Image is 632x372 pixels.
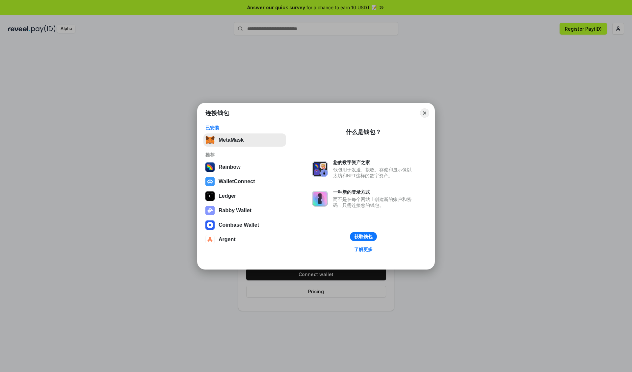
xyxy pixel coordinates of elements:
[219,208,251,214] div: Rabby Wallet
[205,235,215,244] img: svg+xml,%3Csvg%20width%3D%2228%22%20height%3D%2228%22%20viewBox%3D%220%200%2028%2028%22%20fill%3D...
[219,193,236,199] div: Ledger
[354,234,373,240] div: 获取钱包
[205,206,215,215] img: svg+xml,%3Csvg%20xmlns%3D%22http%3A%2F%2Fwww.w3.org%2F2000%2Fsvg%22%20fill%3D%22none%22%20viewBox...
[219,179,255,185] div: WalletConnect
[350,245,377,254] a: 了解更多
[350,232,377,241] button: 获取钱包
[219,222,259,228] div: Coinbase Wallet
[203,133,286,147] button: MetaMask
[420,108,429,118] button: Close
[205,125,284,131] div: 已安装
[333,189,415,195] div: 一种新的登录方式
[219,164,241,170] div: Rainbow
[205,220,215,230] img: svg+xml,%3Csvg%20width%3D%2228%22%20height%3D%2228%22%20viewBox%3D%220%200%2028%2028%22%20fill%3D...
[205,177,215,186] img: svg+xml,%3Csvg%20width%3D%2228%22%20height%3D%2228%22%20viewBox%3D%220%200%2028%2028%22%20fill%3D...
[203,204,286,217] button: Rabby Wallet
[312,191,328,207] img: svg+xml,%3Csvg%20xmlns%3D%22http%3A%2F%2Fwww.w3.org%2F2000%2Fsvg%22%20fill%3D%22none%22%20viewBox...
[312,161,328,177] img: svg+xml,%3Csvg%20xmlns%3D%22http%3A%2F%2Fwww.w3.org%2F2000%2Fsvg%22%20fill%3D%22none%22%20viewBox...
[203,175,286,188] button: WalletConnect
[333,159,415,165] div: 您的数字资产之家
[205,191,215,201] img: svg+xml,%3Csvg%20xmlns%3D%22http%3A%2F%2Fwww.w3.org%2F2000%2Fsvg%22%20width%3D%2228%22%20height%3...
[333,196,415,208] div: 而不是在每个网站上创建新的账户和密码，只需连接您的钱包。
[205,162,215,172] img: svg+xml,%3Csvg%20width%3D%22120%22%20height%3D%22120%22%20viewBox%3D%220%200%20120%20120%22%20fil...
[205,109,229,117] h1: 连接钱包
[203,233,286,246] button: Argent
[203,189,286,203] button: Ledger
[205,135,215,145] img: svg+xml,%3Csvg%20fill%3D%22none%22%20height%3D%2233%22%20viewBox%3D%220%200%2035%2033%22%20width%...
[219,237,236,243] div: Argent
[203,160,286,174] button: Rainbow
[333,167,415,179] div: 钱包用于发送、接收、存储和显示像以太坊和NFT这样的数字资产。
[203,218,286,232] button: Coinbase Wallet
[219,137,244,143] div: MetaMask
[205,152,284,158] div: 推荐
[354,246,373,252] div: 了解更多
[346,128,381,136] div: 什么是钱包？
